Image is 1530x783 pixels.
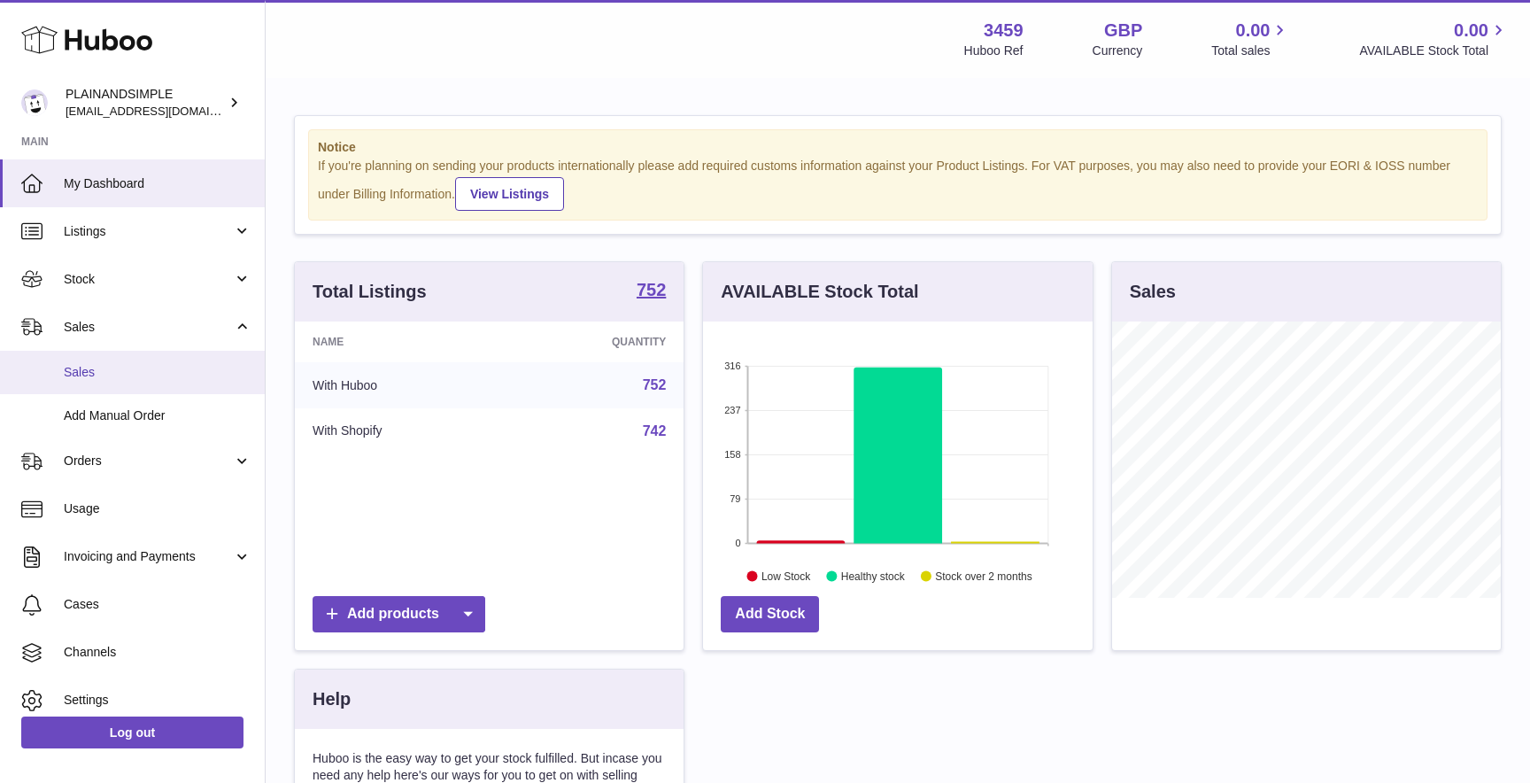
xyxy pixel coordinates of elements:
th: Quantity [505,322,684,362]
h3: AVAILABLE Stock Total [721,280,918,304]
a: 0.00 Total sales [1211,19,1290,59]
text: 316 [724,360,740,371]
a: View Listings [455,177,564,211]
div: If you're planning on sending your products internationally please add required customs informati... [318,158,1478,211]
span: Orders [64,453,233,469]
a: Add products [313,596,485,632]
div: Huboo Ref [964,43,1024,59]
a: 752 [643,377,667,392]
span: Add Manual Order [64,407,251,424]
a: 0.00 AVAILABLE Stock Total [1359,19,1509,59]
strong: 752 [637,281,666,298]
span: 0.00 [1236,19,1271,43]
strong: 3459 [984,19,1024,43]
div: PLAINANDSIMPLE [66,86,225,120]
text: 0 [736,538,741,548]
h3: Sales [1130,280,1176,304]
a: 742 [643,423,667,438]
span: AVAILABLE Stock Total [1359,43,1509,59]
span: Sales [64,364,251,381]
span: Settings [64,692,251,709]
span: 0.00 [1454,19,1488,43]
text: 237 [724,405,740,415]
td: With Shopify [295,408,505,454]
text: Low Stock [761,570,811,582]
span: Listings [64,223,233,240]
h3: Total Listings [313,280,427,304]
a: 752 [637,281,666,302]
span: Sales [64,319,233,336]
span: Stock [64,271,233,288]
div: Currency [1093,43,1143,59]
span: Invoicing and Payments [64,548,233,565]
th: Name [295,322,505,362]
text: 158 [724,449,740,460]
span: Channels [64,644,251,661]
td: With Huboo [295,362,505,408]
strong: GBP [1104,19,1142,43]
h3: Help [313,687,351,711]
strong: Notice [318,139,1478,156]
span: Usage [64,500,251,517]
a: Log out [21,717,243,748]
span: [EMAIL_ADDRESS][DOMAIN_NAME] [66,104,260,118]
text: Stock over 2 months [936,570,1032,582]
text: Healthy stock [841,570,906,582]
span: Total sales [1211,43,1290,59]
a: Add Stock [721,596,819,632]
img: duco@plainandsimple.com [21,89,48,116]
text: 79 [730,493,741,504]
span: Cases [64,596,251,613]
span: My Dashboard [64,175,251,192]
